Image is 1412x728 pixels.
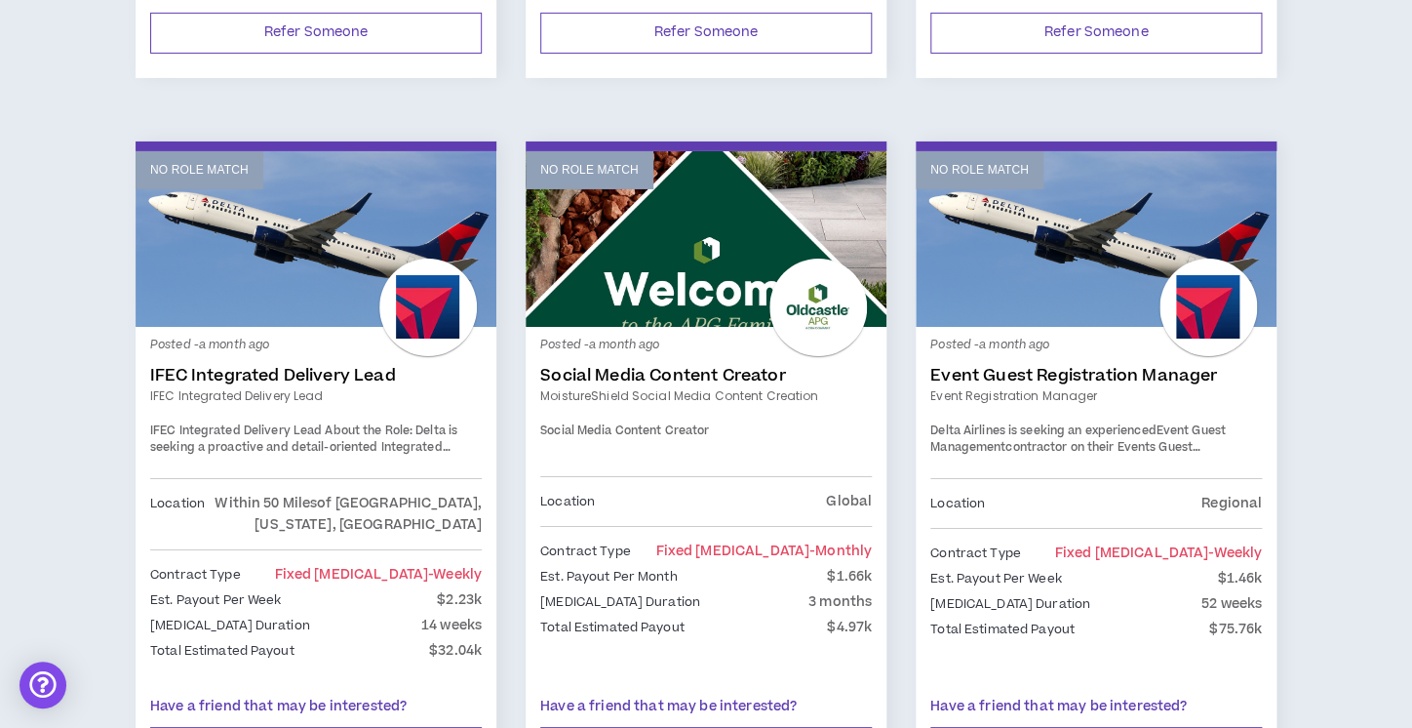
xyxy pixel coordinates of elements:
[930,423,1156,439] span: Delta Airlines is seeking an experienced
[930,439,1246,524] span: contractor on their Events Guest Management team. This a 40hrs/week position with 2-3 days in the...
[150,589,281,611] p: Est. Payout Per Week
[540,591,700,613] p: [MEDICAL_DATA] Duration
[930,337,1262,354] p: Posted - a month ago
[150,13,482,54] button: Refer Someone
[809,542,872,561] span: - monthly
[540,161,639,180] p: No Role Match
[930,619,1075,640] p: Total Estimated Payout
[1201,593,1262,615] p: 52 weeks
[136,151,496,327] a: No Role Match
[1054,544,1262,563] span: Fixed [MEDICAL_DATA]
[540,13,872,54] button: Refer Someone
[150,337,482,354] p: Posted - a month ago
[150,161,249,180] p: No Role Match
[20,662,66,708] div: Open Intercom Messenger
[150,640,294,662] p: Total Estimated Payout
[150,564,241,586] p: Contract Type
[150,387,482,405] a: IFEC Integrated Delivery Lead
[930,13,1262,54] button: Refer Someone
[827,566,872,587] p: $1.66k
[1209,619,1262,640] p: $75.76k
[540,617,685,638] p: Total Estimated Payout
[808,591,872,613] p: 3 months
[916,151,1276,327] a: No Role Match
[540,491,595,512] p: Location
[437,589,482,611] p: $2.23k
[826,491,872,512] p: Global
[930,387,1262,405] a: Event Registration Manager
[540,566,678,587] p: Est. Payout Per Month
[930,568,1061,589] p: Est. Payout Per Week
[930,543,1021,564] p: Contract Type
[429,640,482,662] p: $32.04k
[150,493,205,536] p: Location
[205,493,482,536] p: Within 50 Miles of [GEOGRAPHIC_DATA], [US_STATE], [GEOGRAPHIC_DATA]
[428,565,482,585] span: - weekly
[421,615,482,636] p: 14 weeks
[827,617,872,638] p: $4.97k
[540,387,872,405] a: MoistureShield Social Media Content Creation
[930,593,1090,615] p: [MEDICAL_DATA] Duration
[1208,544,1262,563] span: - weekly
[325,423,412,439] strong: About the Role:
[1201,493,1262,514] p: Regional
[1217,568,1262,589] p: $1.46k
[150,615,310,636] p: [MEDICAL_DATA] Duration
[150,697,482,717] p: Have a friend that may be interested?
[540,697,872,717] p: Have a friend that may be interested?
[150,423,322,439] strong: IFEC Integrated Delivery Lead
[930,697,1262,717] p: Have a friend that may be interested?
[540,337,872,354] p: Posted - a month ago
[274,565,482,585] span: Fixed [MEDICAL_DATA]
[930,423,1226,457] strong: Event Guest Management
[540,541,631,562] p: Contract Type
[930,161,1029,180] p: No Role Match
[930,366,1262,385] a: Event Guest Registration Manager
[540,366,872,385] a: Social Media Content Creator
[930,493,985,514] p: Location
[526,151,886,327] a: No Role Match
[655,542,872,561] span: Fixed [MEDICAL_DATA]
[540,423,709,439] span: Social Media Content Creator
[150,366,482,385] a: IFEC Integrated Delivery Lead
